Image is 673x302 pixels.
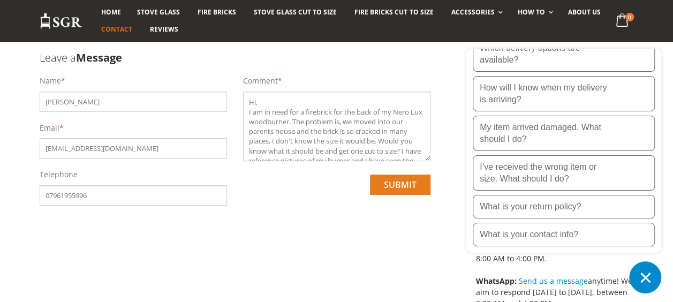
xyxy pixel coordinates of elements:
[243,76,278,86] label: Comment
[443,4,508,21] a: Accessories
[198,7,236,17] span: Fire Bricks
[370,175,430,195] input: submit
[76,50,122,65] b: Message
[101,25,132,34] span: Contact
[129,4,188,21] a: Stove Glass
[93,4,129,21] a: Home
[150,25,178,34] span: Reviews
[560,4,609,21] a: About us
[101,7,121,17] span: Home
[40,169,78,180] label: Telephone
[625,13,634,21] span: 0
[518,7,545,17] span: How To
[142,21,186,38] a: Reviews
[246,4,345,21] a: Stove Glass Cut To Size
[451,7,494,17] span: Accessories
[463,49,664,293] inbox-online-store-chat: Shopify online store chat
[568,7,601,17] span: About us
[190,4,244,21] a: Fire Bricks
[611,11,633,32] a: 0
[254,7,337,17] span: Stove Glass Cut To Size
[137,7,180,17] span: Stove Glass
[93,21,140,38] a: Contact
[40,12,82,30] img: Stove Glass Replacement
[346,4,441,21] a: Fire Bricks Cut To Size
[40,50,430,65] h3: Leave a
[354,7,433,17] span: Fire Bricks Cut To Size
[40,76,61,86] label: Name
[510,4,558,21] a: How To
[40,123,59,133] label: Email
